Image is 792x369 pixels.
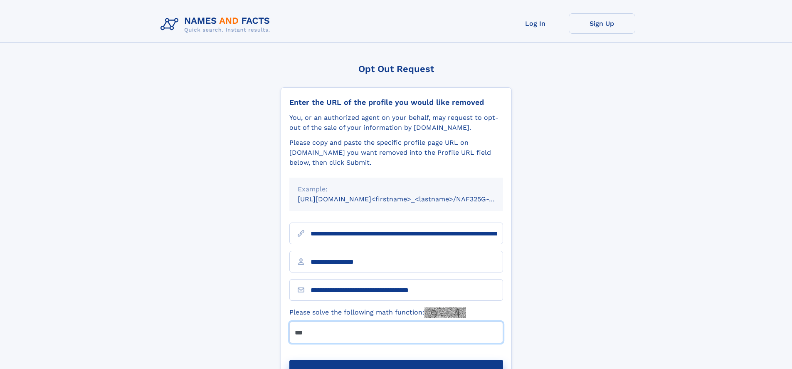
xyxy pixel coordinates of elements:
[569,13,635,34] a: Sign Up
[281,64,512,74] div: Opt Out Request
[157,13,277,36] img: Logo Names and Facts
[298,195,519,203] small: [URL][DOMAIN_NAME]<firstname>_<lastname>/NAF325G-xxxxxxxx
[298,184,495,194] div: Example:
[502,13,569,34] a: Log In
[289,138,503,168] div: Please copy and paste the specific profile page URL on [DOMAIN_NAME] you want removed into the Pr...
[289,98,503,107] div: Enter the URL of the profile you would like removed
[289,113,503,133] div: You, or an authorized agent on your behalf, may request to opt-out of the sale of your informatio...
[289,307,466,318] label: Please solve the following math function:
